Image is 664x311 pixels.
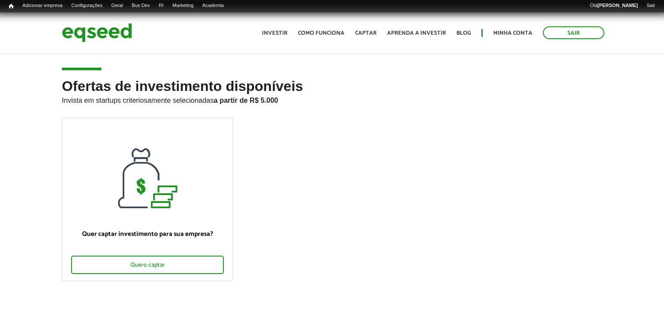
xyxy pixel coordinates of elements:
[168,2,198,9] a: Marketing
[18,2,67,9] a: Adicionar empresa
[127,2,154,9] a: Bus Dev
[597,3,638,8] strong: [PERSON_NAME]
[387,30,446,36] a: Aprenda a investir
[62,94,602,105] p: Invista em startups criteriosamente selecionadas
[214,97,278,104] strong: a partir de R$ 5.000
[4,2,18,11] a: Início
[262,30,287,36] a: Investir
[62,21,132,44] img: EqSeed
[585,2,642,9] a: Olá[PERSON_NAME]
[9,3,14,9] span: Início
[543,26,604,39] a: Sair
[456,30,471,36] a: Blog
[62,79,602,118] h2: Ofertas de investimento disponíveis
[642,2,660,9] a: Sair
[298,30,345,36] a: Como funciona
[154,2,168,9] a: RI
[107,2,127,9] a: Geral
[71,230,224,238] p: Quer captar investimento para sua empresa?
[198,2,228,9] a: Academia
[493,30,532,36] a: Minha conta
[62,118,233,281] a: Quer captar investimento para sua empresa? Quero captar
[355,30,377,36] a: Captar
[67,2,107,9] a: Configurações
[71,256,224,274] div: Quero captar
